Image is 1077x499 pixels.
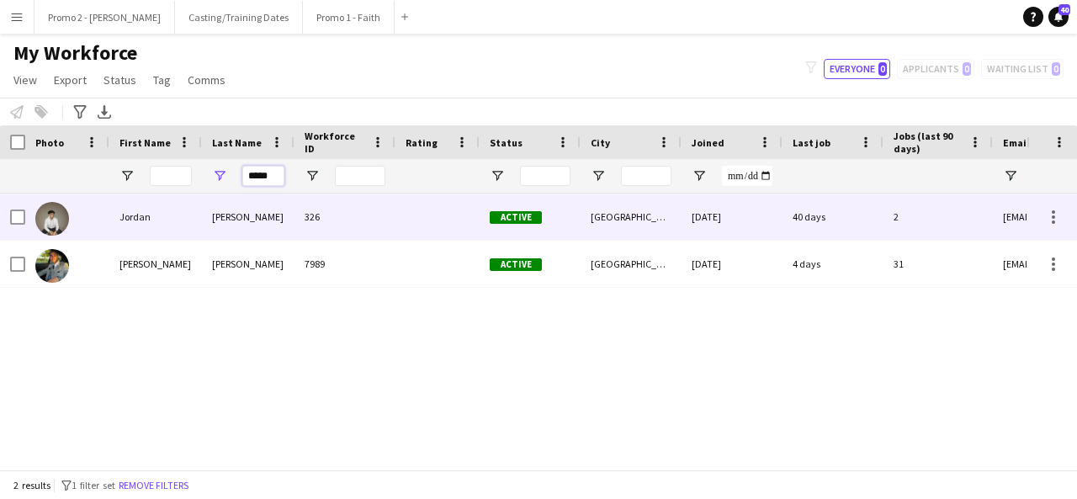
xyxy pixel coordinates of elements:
[35,202,69,236] img: Jordan Klink
[1003,136,1030,149] span: Email
[581,241,682,287] div: [GEOGRAPHIC_DATA]
[202,241,294,287] div: [PERSON_NAME]
[490,211,542,224] span: Active
[621,166,671,186] input: City Filter Input
[406,136,438,149] span: Rating
[146,69,178,91] a: Tag
[783,241,883,287] div: 4 days
[188,72,225,88] span: Comms
[7,69,44,91] a: View
[115,476,192,495] button: Remove filters
[335,166,385,186] input: Workforce ID Filter Input
[242,166,284,186] input: Last Name Filter Input
[34,1,175,34] button: Promo 2 - [PERSON_NAME]
[94,102,114,122] app-action-btn: Export XLSX
[54,72,87,88] span: Export
[682,194,783,240] div: [DATE]
[722,166,772,186] input: Joined Filter Input
[103,72,136,88] span: Status
[294,194,395,240] div: 326
[682,241,783,287] div: [DATE]
[591,136,610,149] span: City
[109,241,202,287] div: [PERSON_NAME]
[202,194,294,240] div: [PERSON_NAME]
[490,168,505,183] button: Open Filter Menu
[692,168,707,183] button: Open Filter Menu
[692,136,724,149] span: Joined
[793,136,830,149] span: Last job
[47,69,93,91] a: Export
[490,258,542,271] span: Active
[70,102,90,122] app-action-btn: Advanced filters
[119,136,171,149] span: First Name
[212,136,262,149] span: Last Name
[883,194,993,240] div: 2
[490,136,523,149] span: Status
[824,59,890,79] button: Everyone0
[97,69,143,91] a: Status
[150,166,192,186] input: First Name Filter Input
[894,130,963,155] span: Jobs (last 90 days)
[783,194,883,240] div: 40 days
[305,130,365,155] span: Workforce ID
[13,72,37,88] span: View
[303,1,395,34] button: Promo 1 - Faith
[13,40,137,66] span: My Workforce
[153,72,171,88] span: Tag
[581,194,682,240] div: [GEOGRAPHIC_DATA]
[878,62,887,76] span: 0
[305,168,320,183] button: Open Filter Menu
[119,168,135,183] button: Open Filter Menu
[1048,7,1069,27] a: 40
[1003,168,1018,183] button: Open Filter Menu
[212,168,227,183] button: Open Filter Menu
[1058,4,1070,15] span: 40
[591,168,606,183] button: Open Filter Menu
[35,136,64,149] span: Photo
[109,194,202,240] div: Jordan
[35,249,69,283] img: Liam Klink
[72,479,115,491] span: 1 filter set
[175,1,303,34] button: Casting/Training Dates
[520,166,570,186] input: Status Filter Input
[294,241,395,287] div: 7989
[181,69,232,91] a: Comms
[883,241,993,287] div: 31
